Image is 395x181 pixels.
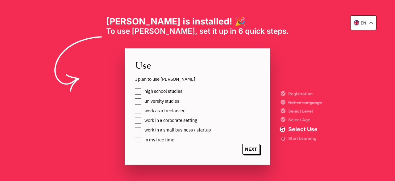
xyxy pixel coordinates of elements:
[135,76,260,82] span: I plan to use [PERSON_NAME]:
[288,127,322,132] span: Select Use
[288,137,322,140] span: Start Learning
[288,92,322,96] span: Registration
[144,137,174,142] span: in my free time
[242,144,260,155] span: NEXT
[144,118,197,123] span: work in a corporate setting
[106,16,289,27] h1: [PERSON_NAME] is installed! 🎉
[288,109,322,113] span: Select Level
[288,101,322,105] span: Native Language
[144,99,179,104] span: university studies
[144,108,185,113] span: work as a freelancer
[106,27,289,36] span: To use [PERSON_NAME], set it up in 6 quick steps.
[361,20,366,25] p: en
[135,59,260,71] span: Use
[288,118,322,122] span: Select Age
[144,89,182,94] span: high school studies
[144,127,211,132] span: work in a small business / startup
